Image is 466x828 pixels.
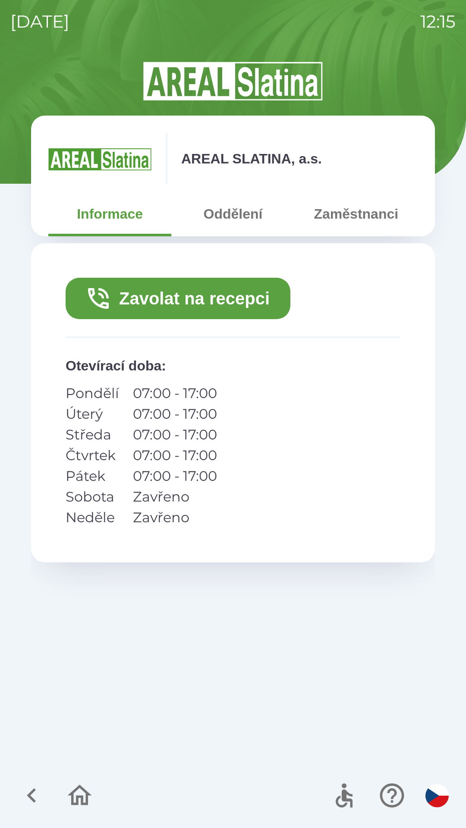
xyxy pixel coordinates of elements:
[10,9,69,34] p: [DATE]
[425,784,449,807] img: cs flag
[295,198,418,229] button: Zaměstnanci
[66,424,119,445] p: Středa
[66,486,119,507] p: Sobota
[66,445,119,466] p: Čtvrtek
[171,198,294,229] button: Oddělení
[48,133,152,185] img: aad3f322-fb90-43a2-be23-5ead3ef36ce5.png
[66,278,290,319] button: Zavolat na recepci
[66,383,119,404] p: Pondělí
[133,424,217,445] p: 07:00 - 17:00
[133,466,217,486] p: 07:00 - 17:00
[66,404,119,424] p: Úterý
[133,486,217,507] p: Zavřeno
[181,148,322,169] p: AREAL SLATINA, a.s.
[66,466,119,486] p: Pátek
[133,383,217,404] p: 07:00 - 17:00
[31,60,435,102] img: Logo
[133,507,217,528] p: Zavřeno
[133,445,217,466] p: 07:00 - 17:00
[66,507,119,528] p: Neděle
[48,198,171,229] button: Informace
[420,9,456,34] p: 12:15
[133,404,217,424] p: 07:00 - 17:00
[66,355,400,376] p: Otevírací doba :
